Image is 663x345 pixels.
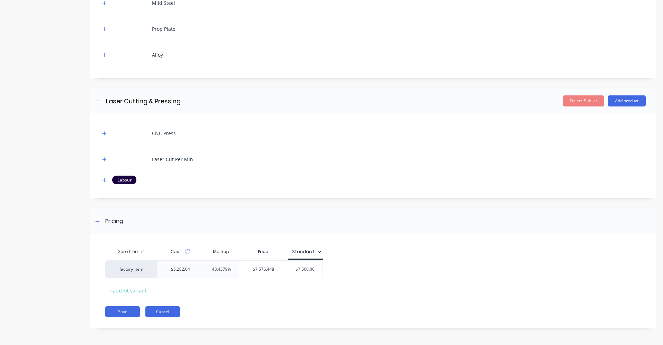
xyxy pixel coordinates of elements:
[152,156,193,163] div: Laser Cut Per Min
[204,261,239,278] div: 43.4379%
[152,51,163,58] div: Alloy
[165,261,195,278] div: $5,282.04
[145,306,180,317] button: Cancel
[204,245,239,259] div: Markup
[608,95,646,106] button: Add product
[105,260,323,278] div: factory_item$5,282.0443.4379%$7,576.448$7,500.00
[152,25,175,32] div: Prop Plate
[105,306,140,317] button: Save
[152,130,176,137] div: CNC Press
[105,285,150,296] div: + add kit variant
[563,95,604,106] button: Delete Sub-kit
[105,96,228,106] input: Enter sub-kit name
[288,261,323,278] div: $7,500.00
[112,176,136,184] div: Labour
[239,261,288,278] div: $7,576.448
[157,245,204,259] div: Cost
[113,266,151,272] div: factory_item
[289,246,325,257] button: Standard
[105,245,157,259] div: Xero Item #
[171,249,181,255] span: Cost
[105,217,123,226] div: Pricing
[239,245,288,259] div: Price
[292,249,314,255] div: Standard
